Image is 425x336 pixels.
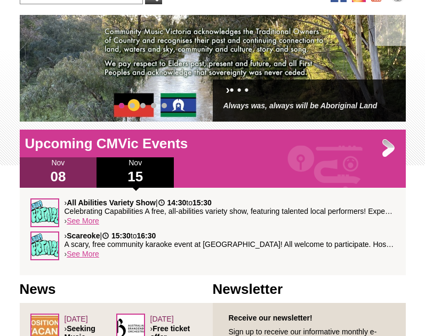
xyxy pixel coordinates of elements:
[223,85,395,100] h2: ›
[97,168,174,185] h1: 15
[20,157,97,188] div: Nov
[223,101,378,110] a: Always was, always will be Aboriginal Land
[150,315,174,323] span: [DATE]
[20,281,213,298] h1: News
[30,231,395,265] div: ›
[30,198,395,231] div: ›
[193,198,212,207] strong: 15:30
[97,157,174,188] div: Nov
[137,231,156,240] strong: 16:30
[20,135,406,152] h1: Upcoming CMVic Events
[167,198,186,207] strong: 14:30
[229,314,312,322] strong: Receive our newsletter!
[111,231,131,240] strong: 15:30
[65,198,395,215] p: › | to Celebrating Capabilities A free, all-abilities variety show, featuring talented local perf...
[65,315,88,323] span: [DATE]
[20,168,97,185] h1: 08
[213,281,406,298] h1: Newsletter
[67,198,156,207] strong: All Abilities Variety Show
[67,250,99,258] a: See More
[65,231,395,249] p: › | to A scary, free community karaoke event at [GEOGRAPHIC_DATA]! All welcome to participate. Ho...
[30,198,59,227] img: Mildura_Fringe.png
[67,217,99,225] a: See More
[230,83,248,97] a: • • •
[67,231,100,240] strong: Scareoke
[30,231,59,260] img: Mildura_Fringe.png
